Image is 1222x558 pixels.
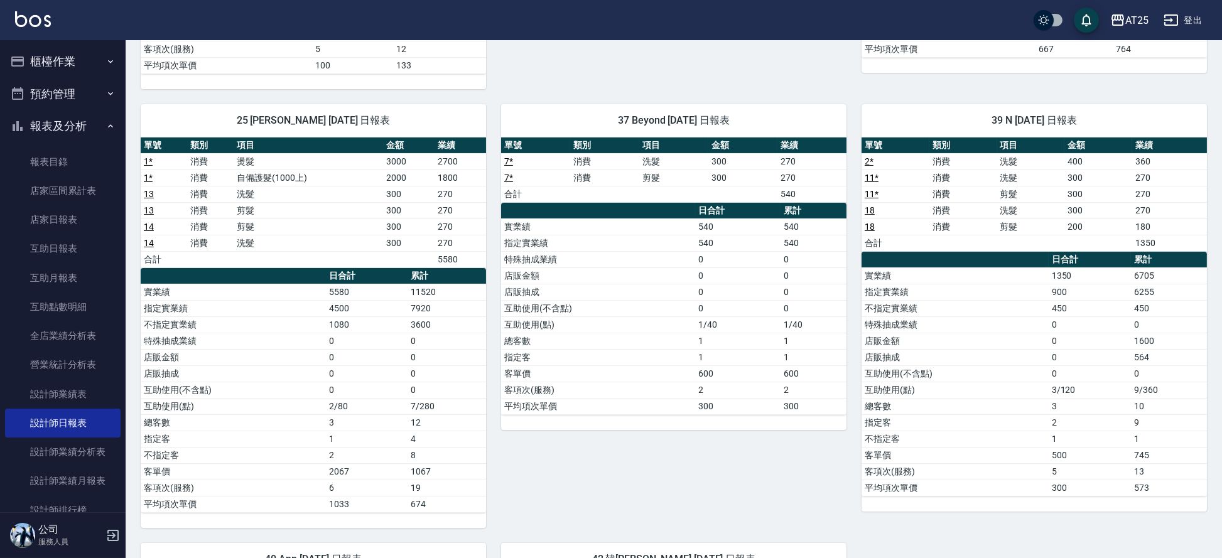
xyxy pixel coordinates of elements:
a: 互助日報表 [5,234,121,263]
td: 總客數 [141,414,326,431]
td: 互助使用(點) [862,382,1049,398]
td: 消費 [187,202,234,218]
img: Person [10,523,35,548]
span: 25 [PERSON_NAME] [DATE] 日報表 [156,114,471,127]
td: 店販抽成 [141,365,326,382]
td: 不指定實業績 [141,316,326,333]
td: 消費 [929,153,997,169]
th: 項目 [234,137,383,154]
td: 1 [781,333,846,349]
td: 平均項次單價 [862,480,1049,496]
td: 0 [1131,365,1207,382]
td: 不指定客 [141,447,326,463]
td: 合計 [862,235,929,251]
td: 1/40 [695,316,781,333]
td: 180 [1132,218,1207,235]
td: 消費 [929,202,997,218]
td: 剪髮 [997,186,1065,202]
a: 14 [144,238,154,248]
th: 類別 [929,137,997,154]
td: 2 [781,382,846,398]
a: 18 [865,205,875,215]
a: 互助月報表 [5,264,121,292]
td: 540 [695,218,781,235]
td: 0 [326,349,408,365]
td: 13 [1131,463,1207,480]
a: 13 [144,205,154,215]
td: 互助使用(不含點) [501,300,695,316]
td: 600 [695,365,781,382]
h5: 公司 [38,523,102,536]
td: 300 [383,202,435,218]
td: 實業績 [141,284,326,300]
td: 450 [1049,300,1131,316]
td: 客單價 [501,365,695,382]
td: 6 [326,480,408,496]
td: 特殊抽成業績 [141,333,326,349]
td: 1 [695,349,781,365]
td: 1350 [1049,267,1131,284]
th: 日合計 [326,268,408,284]
td: 2700 [435,153,486,169]
th: 類別 [187,137,234,154]
td: 指定實業績 [862,284,1049,300]
td: 1033 [326,496,408,512]
a: 店家區間累計表 [5,176,121,205]
a: 設計師業績表 [5,380,121,409]
td: 店販金額 [501,267,695,284]
td: 消費 [570,169,639,186]
td: 100 [312,57,393,73]
th: 業績 [435,137,486,154]
td: 互助使用(點) [501,316,695,333]
td: 270 [1132,169,1207,186]
td: 消費 [187,235,234,251]
button: AT25 [1105,8,1154,33]
span: 37 Beyond [DATE] 日報表 [516,114,831,127]
td: 店販抽成 [862,349,1049,365]
span: 39 N [DATE] 日報表 [877,114,1192,127]
td: 洗髮 [234,186,383,202]
td: 19 [408,480,486,496]
td: 4500 [326,300,408,316]
td: 消費 [570,153,639,169]
td: 10 [1131,398,1207,414]
th: 累計 [408,268,486,284]
table: a dense table [501,203,846,415]
td: 573 [1131,480,1207,496]
td: 7920 [408,300,486,316]
button: 預約管理 [5,78,121,110]
td: 1 [326,431,408,447]
td: 300 [1064,202,1132,218]
td: 消費 [929,218,997,235]
td: 9 [1131,414,1207,431]
td: 0 [408,365,486,382]
td: 1600 [1131,333,1207,349]
th: 日合計 [1049,252,1131,268]
th: 累計 [781,203,846,219]
td: 5 [1049,463,1131,480]
td: 8 [408,447,486,463]
button: 登出 [1159,9,1207,32]
td: 指定客 [862,414,1049,431]
td: 消費 [187,169,234,186]
td: 270 [435,202,486,218]
td: 5 [312,41,393,57]
td: 2 [695,382,781,398]
a: 13 [144,189,154,199]
td: 3 [1049,398,1131,414]
a: 全店業績分析表 [5,321,121,350]
td: 實業績 [862,267,1049,284]
td: 剪髮 [997,218,1065,235]
td: 客項次(服務) [141,41,312,57]
td: 消費 [929,169,997,186]
td: 1 [695,333,781,349]
td: 1/40 [781,316,846,333]
td: 540 [781,235,846,251]
td: 3 [326,414,408,431]
td: 133 [393,57,486,73]
td: 0 [781,284,846,300]
td: 300 [781,398,846,414]
td: 300 [1064,186,1132,202]
td: 7/280 [408,398,486,414]
td: 0 [695,284,781,300]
